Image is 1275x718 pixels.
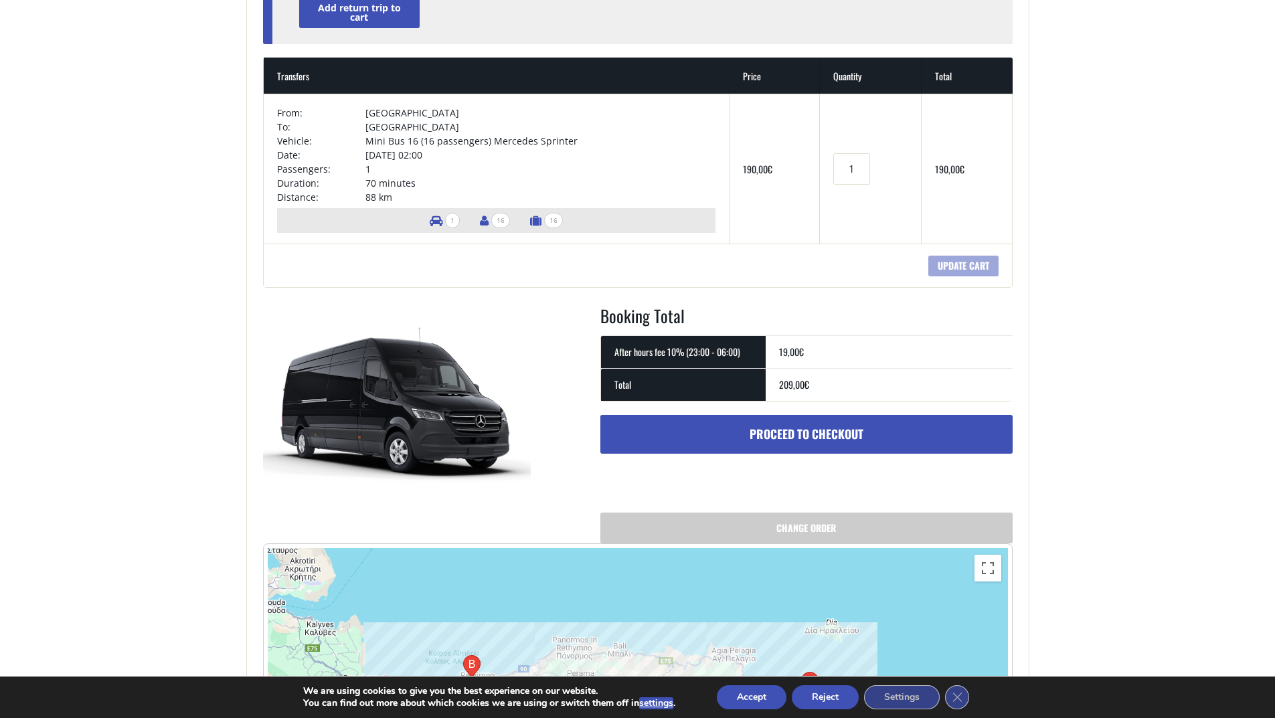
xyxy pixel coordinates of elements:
[804,377,809,391] span: €
[928,256,999,276] input: Update cart
[303,697,675,709] p: You can find out more about which cookies we are using or switch them off in .
[277,106,365,120] td: From:
[365,162,716,176] td: 1
[263,304,531,505] img: Mini Bus 16 (16 passengers) Mercedes Sprinter
[960,162,964,176] span: €
[277,176,365,190] td: Duration:
[935,162,964,176] bdi: 190,00
[792,685,859,709] button: Reject
[601,368,766,401] th: Total
[743,162,772,176] bdi: 190,00
[365,134,716,148] td: Mini Bus 16 (16 passengers) Mercedes Sprinter
[523,208,570,233] li: Number of luggage items
[277,190,365,204] td: Distance:
[544,213,563,228] span: 16
[833,153,869,185] input: Transfers quantity
[799,345,804,359] span: €
[365,176,716,190] td: 70 minutes
[264,58,730,94] th: Transfers
[600,415,1013,454] a: Proceed to checkout
[277,134,365,148] td: Vehicle:
[864,685,940,709] button: Settings
[491,213,510,228] span: 16
[277,162,365,176] td: Passengers:
[365,120,716,134] td: [GEOGRAPHIC_DATA]
[365,190,716,204] td: 88 km
[303,685,675,697] p: We are using cookies to give you the best experience on our website.
[974,555,1001,581] button: Toggle fullscreen view
[277,120,365,134] td: To:
[600,513,1013,543] a: Change order
[473,208,517,233] li: Number of passengers
[717,685,786,709] button: Accept
[730,58,820,94] th: Price
[365,106,716,120] td: [GEOGRAPHIC_DATA]
[801,672,819,697] div: Heraklion Int'l Airport N. Kazantzakis, Leof. Ikarou 26, Nea Alikarnassos 716 01, Greece
[922,58,1012,94] th: Total
[639,697,673,709] button: settings
[423,208,466,233] li: Number of vehicles
[768,162,772,176] span: €
[601,335,766,368] th: After hours fee 10% (23:00 - 06:00)
[445,213,460,228] span: 1
[598,460,806,498] iframe: Secure express checkout frame
[463,655,481,680] div: Kirillou Loukareos 4, Rethymno 741 32, Greece
[779,345,804,359] bdi: 19,00
[600,304,1013,336] h2: Booking Total
[365,148,716,162] td: [DATE] 02:00
[779,377,809,391] bdi: 209,00
[820,58,922,94] th: Quantity
[945,685,969,709] button: Close GDPR Cookie Banner
[277,148,365,162] td: Date:
[807,460,1015,498] iframe: Secure express checkout frame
